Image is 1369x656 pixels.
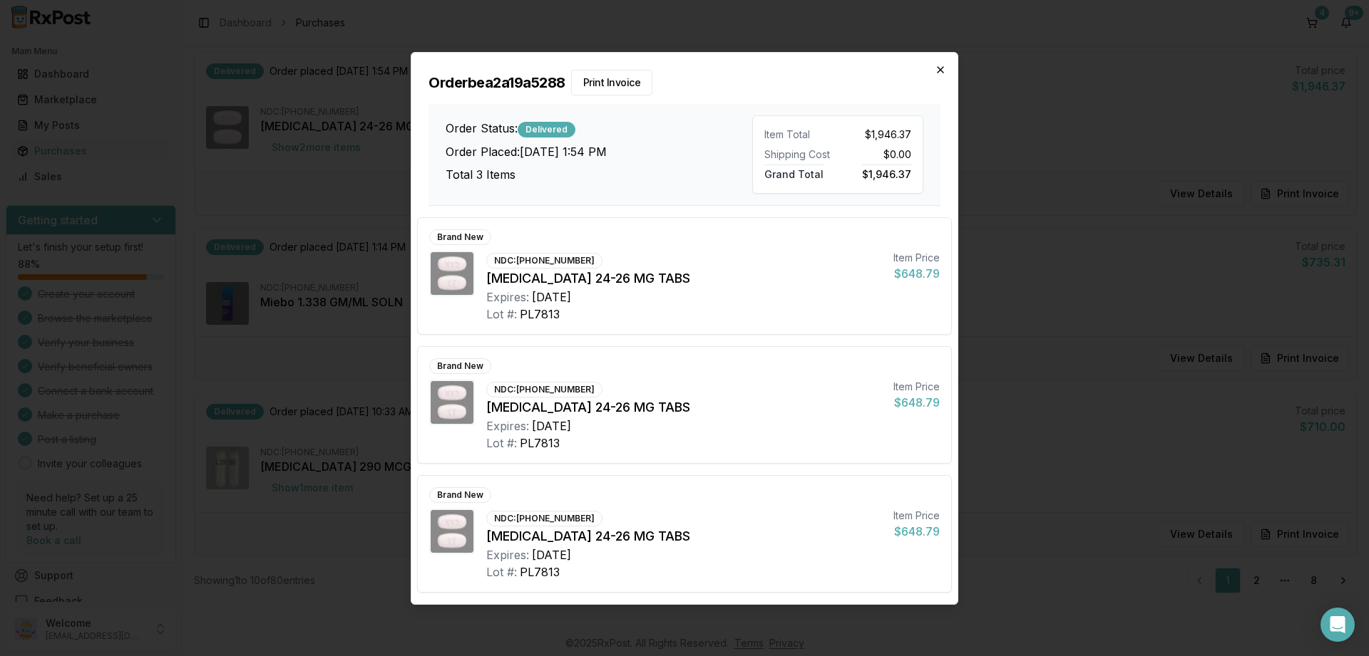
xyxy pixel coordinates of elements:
div: Brand New [429,487,491,503]
span: $1,946.37 [862,165,911,180]
div: Lot #: [486,434,517,452]
div: Expires: [486,288,529,306]
div: Expires: [486,546,529,563]
div: $0.00 [844,147,911,162]
div: PL7813 [520,306,560,323]
button: Print Invoice [571,70,653,95]
h2: Order bea2a19a5288 [429,70,940,95]
div: PL7813 [520,434,560,452]
div: $1,946.37 [844,127,911,142]
img: Entresto 24-26 MG TABS [431,252,473,295]
div: $648.79 [893,523,940,540]
span: Grand Total [764,165,824,180]
div: NDC: [PHONE_NUMBER] [486,511,603,526]
div: Item Price [893,509,940,523]
h3: Total 3 Items [446,166,752,183]
div: Item Total [764,127,832,142]
div: Item Price [893,380,940,394]
div: [DATE] [532,546,571,563]
div: Lot #: [486,306,517,323]
div: Shipping Cost [764,147,832,162]
h3: Order Status: [446,120,752,137]
div: $648.79 [893,394,940,411]
div: [MEDICAL_DATA] 24-26 MG TABS [486,397,882,417]
div: Delivered [518,122,575,137]
div: Item Price [893,251,940,265]
img: Entresto 24-26 MG TABS [431,381,473,424]
div: $648.79 [893,265,940,282]
div: Expires: [486,417,529,434]
div: NDC: [PHONE_NUMBER] [486,382,603,397]
div: PL7813 [520,563,560,580]
div: [DATE] [532,417,571,434]
img: Entresto 24-26 MG TABS [431,510,473,553]
h3: Order Placed: [DATE] 1:54 PM [446,143,752,160]
div: NDC: [PHONE_NUMBER] [486,253,603,269]
div: [MEDICAL_DATA] 24-26 MG TABS [486,526,882,546]
div: Lot #: [486,563,517,580]
div: [DATE] [532,288,571,306]
div: [MEDICAL_DATA] 24-26 MG TABS [486,269,882,288]
div: Brand New [429,229,491,245]
div: Brand New [429,358,491,374]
